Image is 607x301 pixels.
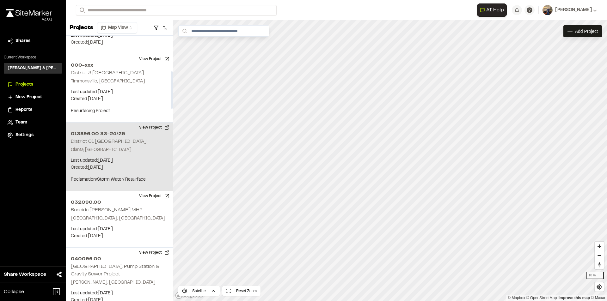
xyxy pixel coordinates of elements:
button: Find my location [595,282,604,292]
a: Maxar [591,296,605,300]
button: Open AI Assistant [477,3,507,17]
h2: 000-xxx [71,62,168,69]
span: Team [15,119,27,126]
span: Share Workspace [4,271,46,278]
a: Projects [8,81,58,88]
p: Current Workspace [4,55,62,60]
p: Created: [DATE] [71,233,168,240]
span: Projects [15,81,33,88]
p: Timmonsville, [GEOGRAPHIC_DATA] [71,78,168,85]
button: Search [76,5,87,15]
p: Reclamation/Storm Water/ Resurface [71,176,168,183]
span: Settings [15,132,34,139]
p: [PERSON_NAME], [GEOGRAPHIC_DATA] [71,279,168,286]
h2: District 3 [GEOGRAPHIC_DATA] [71,71,144,75]
h2: 032090.00 [71,199,168,206]
button: Satellite [178,286,220,296]
button: View Project [135,123,173,133]
a: Shares [8,38,58,45]
h2: Roseida [PERSON_NAME] MHP [71,208,143,212]
p: Last updated: [DATE] [71,290,168,297]
span: New Project [15,94,42,101]
button: View Project [135,191,173,201]
h3: [PERSON_NAME] & [PERSON_NAME] Inc. [8,65,58,71]
button: Zoom in [595,242,604,251]
h2: 040096.00 [71,255,168,263]
a: Settings [8,132,58,139]
p: Last updated: [DATE] [71,157,168,164]
span: Reset bearing to north [595,260,604,269]
div: 10 mi [586,272,604,279]
span: Reports [15,106,32,113]
p: Olanta, [GEOGRAPHIC_DATA] [71,147,168,154]
p: Created: [DATE] [71,164,168,171]
img: User [543,5,553,15]
p: Created: [DATE] [71,39,168,46]
h2: [GEOGRAPHIC_DATA]. Pump Station & Gravity Sewer Project [71,264,159,276]
a: Mapbox logo [175,292,203,299]
p: Projects [70,24,93,32]
span: Add Project [575,28,598,34]
button: Reset Zoom [222,286,261,296]
div: Oh geez...please don't... [6,17,52,22]
a: OpenStreetMap [526,296,557,300]
h2: 013896.00 33-24/25 [71,130,168,138]
button: Reset bearing to north [595,260,604,269]
p: Last updated: [DATE] [71,89,168,96]
span: Shares [15,38,30,45]
a: Mapbox [508,296,525,300]
button: Zoom out [595,251,604,260]
p: Resurfacing Project [71,108,168,115]
span: Collapse [4,288,24,296]
span: [PERSON_NAME] [555,7,592,14]
a: Map feedback [559,296,590,300]
a: New Project [8,94,58,101]
p: Last updated: [DATE] [71,32,168,39]
a: Reports [8,106,58,113]
p: [GEOGRAPHIC_DATA], [GEOGRAPHIC_DATA] [71,215,168,222]
span: AI Help [486,6,504,14]
p: Last updated: [DATE] [71,226,168,233]
button: View Project [135,248,173,258]
button: [PERSON_NAME] [543,5,597,15]
a: Team [8,119,58,126]
h2: District 01 [GEOGRAPHIC_DATA] [71,139,146,144]
canvas: Map [173,20,607,301]
button: View Project [135,54,173,64]
p: Created: [DATE] [71,96,168,103]
div: Open AI Assistant [477,3,509,17]
img: rebrand.png [6,9,52,17]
